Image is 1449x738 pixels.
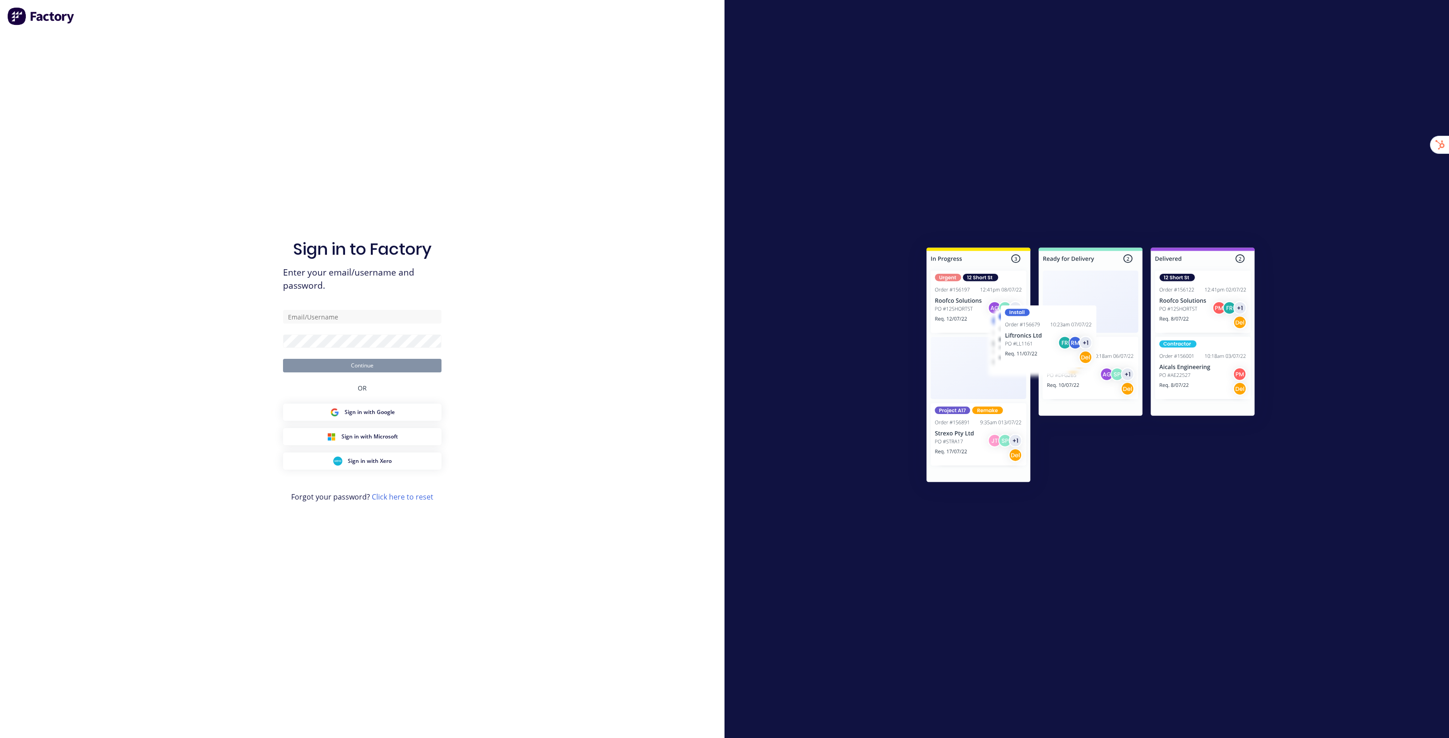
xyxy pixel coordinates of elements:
[345,408,395,416] span: Sign in with Google
[333,457,342,466] img: Xero Sign in
[283,359,441,372] button: Continue
[358,372,367,404] div: OR
[283,310,441,324] input: Email/Username
[907,229,1275,504] img: Sign in
[293,239,432,259] h1: Sign in to Factory
[283,404,441,421] button: Google Sign inSign in with Google
[341,433,398,441] span: Sign in with Microsoft
[330,408,339,417] img: Google Sign in
[291,491,433,502] span: Forgot your password?
[283,266,441,292] span: Enter your email/username and password.
[283,428,441,445] button: Microsoft Sign inSign in with Microsoft
[372,492,433,502] a: Click here to reset
[7,7,75,25] img: Factory
[283,452,441,470] button: Xero Sign inSign in with Xero
[348,457,392,465] span: Sign in with Xero
[327,432,336,441] img: Microsoft Sign in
